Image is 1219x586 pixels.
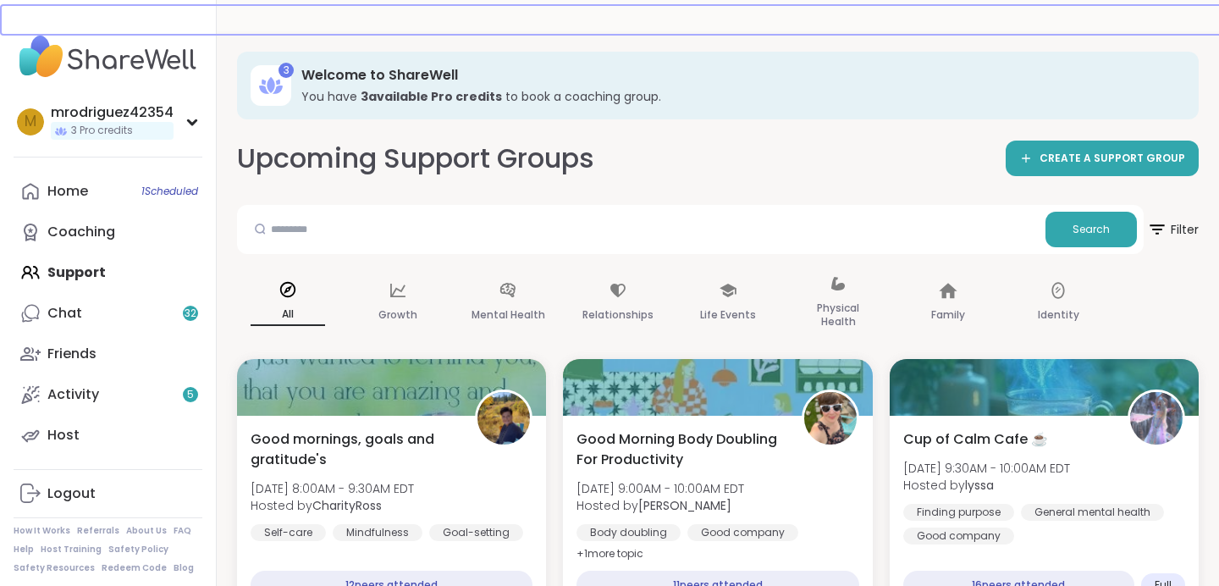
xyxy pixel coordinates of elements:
[126,525,167,537] a: About Us
[378,305,417,325] p: Growth
[47,385,99,404] div: Activity
[965,477,994,494] b: lyssa
[77,525,119,537] a: Referrals
[361,88,502,105] b: 3 available Pro credit s
[333,524,422,541] div: Mindfulness
[251,304,325,326] p: All
[25,111,36,133] span: m
[47,345,97,363] div: Friends
[41,544,102,556] a: Host Training
[47,223,115,241] div: Coaching
[185,224,199,238] iframe: Spotlight
[903,460,1070,477] span: [DATE] 9:30AM - 10:00AM EDT
[187,388,194,402] span: 5
[903,429,1048,450] span: Cup of Calm Cafe ☕️
[429,524,523,541] div: Goal-setting
[1073,222,1110,237] span: Search
[801,298,875,332] p: Physical Health
[279,63,294,78] div: 3
[251,429,456,470] span: Good mornings, goals and gratitude's
[14,334,202,374] a: Friends
[47,304,82,323] div: Chat
[472,305,545,325] p: Mental Health
[903,528,1014,545] div: Good company
[14,473,202,514] a: Logout
[687,524,798,541] div: Good company
[1006,141,1199,176] a: CREATE A SUPPORT GROUP
[477,392,530,445] img: CharityRoss
[931,305,965,325] p: Family
[638,497,731,514] b: [PERSON_NAME]
[1021,504,1164,521] div: General mental health
[576,480,744,497] span: [DATE] 9:00AM - 10:00AM EDT
[14,544,34,556] a: Help
[251,524,326,541] div: Self-care
[1045,212,1137,247] button: Search
[576,429,782,470] span: Good Morning Body Doubling For Productivity
[14,171,202,212] a: Home1Scheduled
[174,562,194,574] a: Blog
[51,103,174,122] div: mrodriguez42354
[174,525,191,537] a: FAQ
[47,426,80,445] div: Host
[576,497,744,514] span: Hosted by
[301,66,1175,85] h3: Welcome to ShareWell
[1038,305,1079,325] p: Identity
[1040,152,1185,166] span: CREATE A SUPPORT GROUP
[185,307,196,321] span: 32
[576,524,681,541] div: Body doubling
[237,140,594,178] h2: Upcoming Support Groups
[14,415,202,456] a: Host
[14,525,70,537] a: How It Works
[108,544,168,556] a: Safety Policy
[14,27,202,86] img: ShareWell Nav Logo
[102,562,167,574] a: Redeem Code
[582,305,654,325] p: Relationships
[47,484,96,503] div: Logout
[1130,392,1183,445] img: lyssa
[1147,205,1199,254] button: Filter
[47,182,88,201] div: Home
[14,293,202,334] a: Chat32
[14,374,202,415] a: Activity5
[1147,209,1199,250] span: Filter
[903,477,1070,494] span: Hosted by
[301,88,1175,105] h3: You have to book a coaching group.
[141,185,198,198] span: 1 Scheduled
[251,480,414,497] span: [DATE] 8:00AM - 9:30AM EDT
[71,124,133,138] span: 3 Pro credits
[14,212,202,252] a: Coaching
[14,562,95,574] a: Safety Resources
[804,392,857,445] img: Adrienne_QueenOfTheDawn
[251,497,414,514] span: Hosted by
[700,305,756,325] p: Life Events
[903,504,1014,521] div: Finding purpose
[312,497,382,514] b: CharityRoss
